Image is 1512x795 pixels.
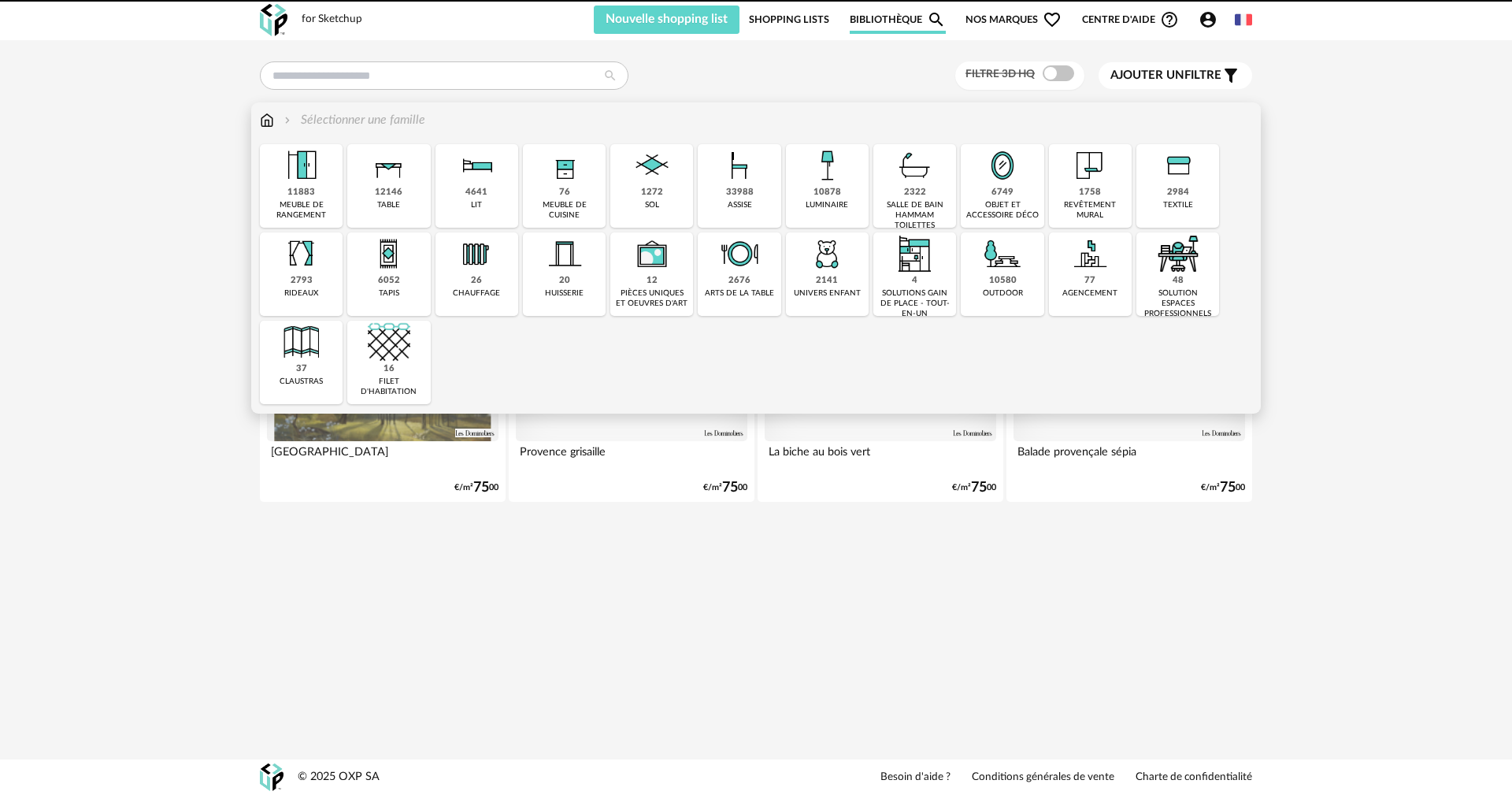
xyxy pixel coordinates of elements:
img: Outdoor.png [981,232,1024,275]
div: 2793 [291,275,313,287]
img: ArtTable.png [718,232,761,275]
img: Rideaux.png [280,232,323,275]
div: €/m² 00 [454,482,498,493]
div: assise [728,200,752,210]
div: €/m² 00 [952,482,996,493]
span: Heart Outline icon [1043,10,1062,29]
div: 4 [912,275,917,287]
img: Salle%20de%20bain.png [894,144,936,187]
span: 75 [1220,482,1236,493]
span: Filter icon [1221,66,1240,85]
div: 2322 [904,187,926,199]
a: Besoin d'aide ? [880,771,951,785]
img: Meuble%20de%20rangement.png [280,144,323,187]
div: 10878 [813,187,841,199]
div: 33988 [726,187,754,199]
a: Charte de confidentialité [1136,771,1252,785]
div: arts de la table [705,288,774,299]
img: UniversEnfant.png [806,232,848,275]
a: Shopping Lists [749,6,829,34]
div: 1272 [641,187,663,199]
div: sol [645,200,659,210]
div: textile [1163,200,1193,210]
div: table [377,200,400,210]
div: lit [471,200,482,210]
div: 20 [559,275,570,287]
div: 77 [1084,275,1095,287]
span: 75 [971,482,987,493]
div: 6052 [378,275,400,287]
div: solutions gain de place - tout-en-un [878,288,951,319]
span: Account Circle icon [1199,10,1217,29]
div: Provence grisaille [516,441,747,473]
div: 12 [647,275,658,287]
img: fr [1235,11,1252,28]
div: agencement [1062,288,1117,299]
img: Luminaire.png [806,144,848,187]
img: Assise.png [718,144,761,187]
img: Cloison.png [280,321,323,363]
div: for Sketchup [302,13,362,27]
div: solution espaces professionnels [1141,288,1214,319]
div: €/m² 00 [1201,482,1245,493]
span: 75 [722,482,738,493]
img: filet.png [368,321,410,363]
img: Radiateur.png [455,232,498,275]
img: OXP [260,763,283,791]
div: 37 [296,363,307,375]
div: 2676 [728,275,750,287]
img: Table.png [368,144,410,187]
img: Literie.png [455,144,498,187]
img: svg+xml;base64,PHN2ZyB3aWR0aD0iMTYiIGhlaWdodD0iMTYiIHZpZXdCb3g9IjAgMCAxNiAxNiIgZmlsbD0ibm9uZSIgeG... [281,111,294,129]
span: Filtre 3D HQ [965,69,1035,80]
img: Papier%20peint.png [1069,144,1111,187]
span: filtre [1110,68,1221,84]
div: chauffage [453,288,500,299]
img: Textile.png [1157,144,1199,187]
img: Rangement.png [543,144,586,187]
img: Huiserie.png [543,232,586,275]
div: meuble de cuisine [528,200,601,221]
div: claustras [280,377,323,387]
div: 48 [1173,275,1184,287]
img: OXP [260,4,287,36]
div: huisserie [545,288,584,299]
a: BibliothèqueMagnify icon [850,6,946,34]
div: 76 [559,187,570,199]
div: outdoor [983,288,1023,299]
button: Nouvelle shopping list [594,6,739,34]
div: filet d'habitation [352,377,425,397]
div: Sélectionner une famille [281,111,425,129]
span: Account Circle icon [1199,10,1225,29]
span: Centre d'aideHelp Circle Outline icon [1082,10,1179,29]
img: UniqueOeuvre.png [631,232,673,275]
button: Ajouter unfiltre Filter icon [1099,62,1252,89]
span: Ajouter un [1110,69,1184,81]
img: ToutEnUn.png [894,232,936,275]
img: Agencement.png [1069,232,1111,275]
span: Help Circle Outline icon [1160,10,1179,29]
div: pièces uniques et oeuvres d'art [615,288,688,309]
div: salle de bain hammam toilettes [878,200,951,231]
div: univers enfant [794,288,861,299]
div: © 2025 OXP SA [298,770,380,785]
div: 10580 [989,275,1017,287]
span: Nouvelle shopping list [606,13,728,25]
div: revêtement mural [1054,200,1127,221]
div: 4641 [465,187,487,199]
div: [GEOGRAPHIC_DATA] [267,441,498,473]
div: €/m² 00 [703,482,747,493]
img: svg+xml;base64,PHN2ZyB3aWR0aD0iMTYiIGhlaWdodD0iMTciIHZpZXdCb3g9IjAgMCAxNiAxNyIgZmlsbD0ibm9uZSIgeG... [260,111,274,129]
div: objet et accessoire déco [965,200,1039,221]
div: luminaire [806,200,848,210]
div: 26 [471,275,482,287]
span: Magnify icon [927,10,946,29]
div: La biche au bois vert [765,441,996,473]
div: Balade provençale sépia [1014,441,1245,473]
div: 11883 [287,187,315,199]
div: tapis [379,288,399,299]
img: Miroir.png [981,144,1024,187]
div: meuble de rangement [265,200,338,221]
img: Sol.png [631,144,673,187]
div: rideaux [284,288,318,299]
